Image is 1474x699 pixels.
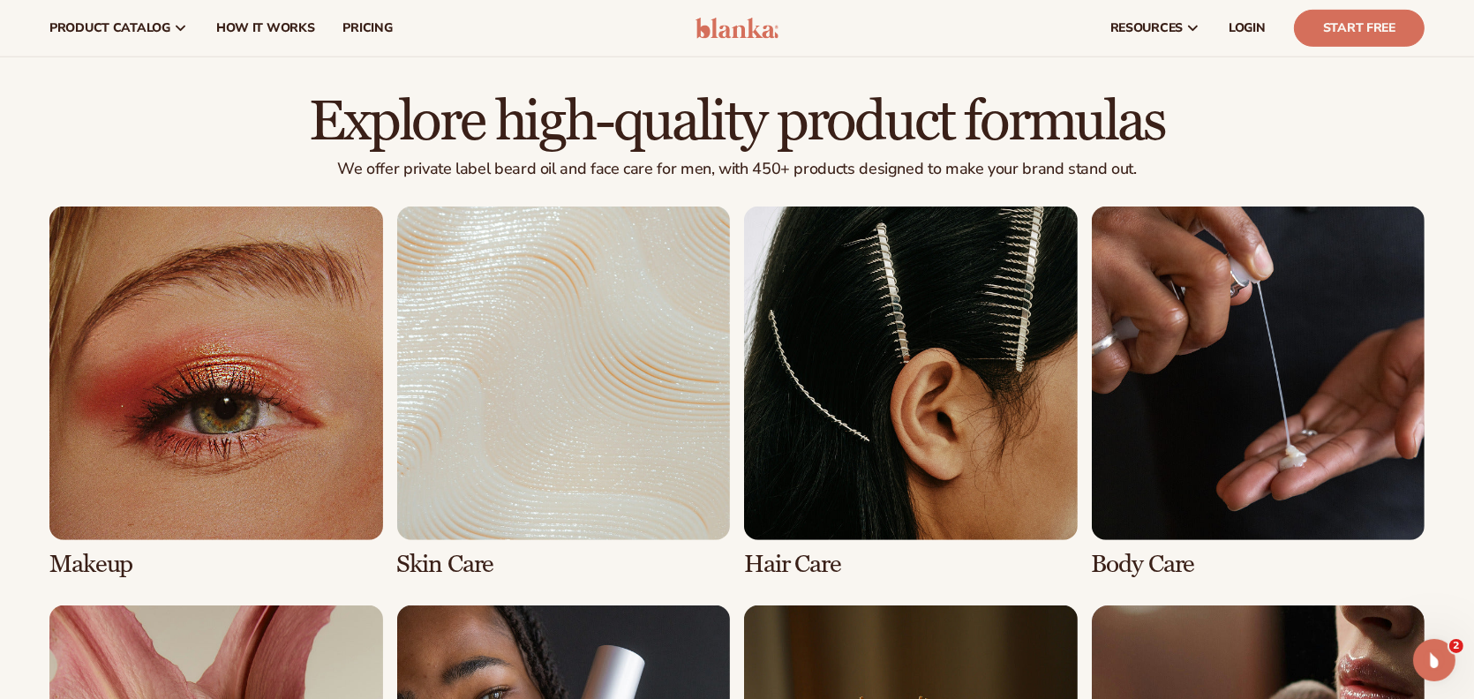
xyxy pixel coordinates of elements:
span: How It Works [216,21,315,35]
div: 1 / 8 [49,207,383,577]
p: We offer private label beard oil and face care for men, with 450+ products designed to make your ... [49,160,1425,179]
div: 3 / 8 [744,207,1078,577]
span: resources [1110,21,1183,35]
a: Start Free [1294,10,1425,47]
h2: Explore high-quality product formulas [49,93,1425,152]
div: 2 / 8 [397,207,731,577]
span: LOGIN [1229,21,1266,35]
img: logo [696,18,779,39]
h3: Makeup [49,551,383,578]
h3: Hair Care [744,551,1078,578]
div: 4 / 8 [1092,207,1425,577]
h3: Body Care [1092,551,1425,578]
span: pricing [342,21,392,35]
span: 2 [1449,639,1463,653]
span: product catalog [49,21,170,35]
iframe: Intercom live chat [1413,639,1455,681]
h3: Skin Care [397,551,731,578]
